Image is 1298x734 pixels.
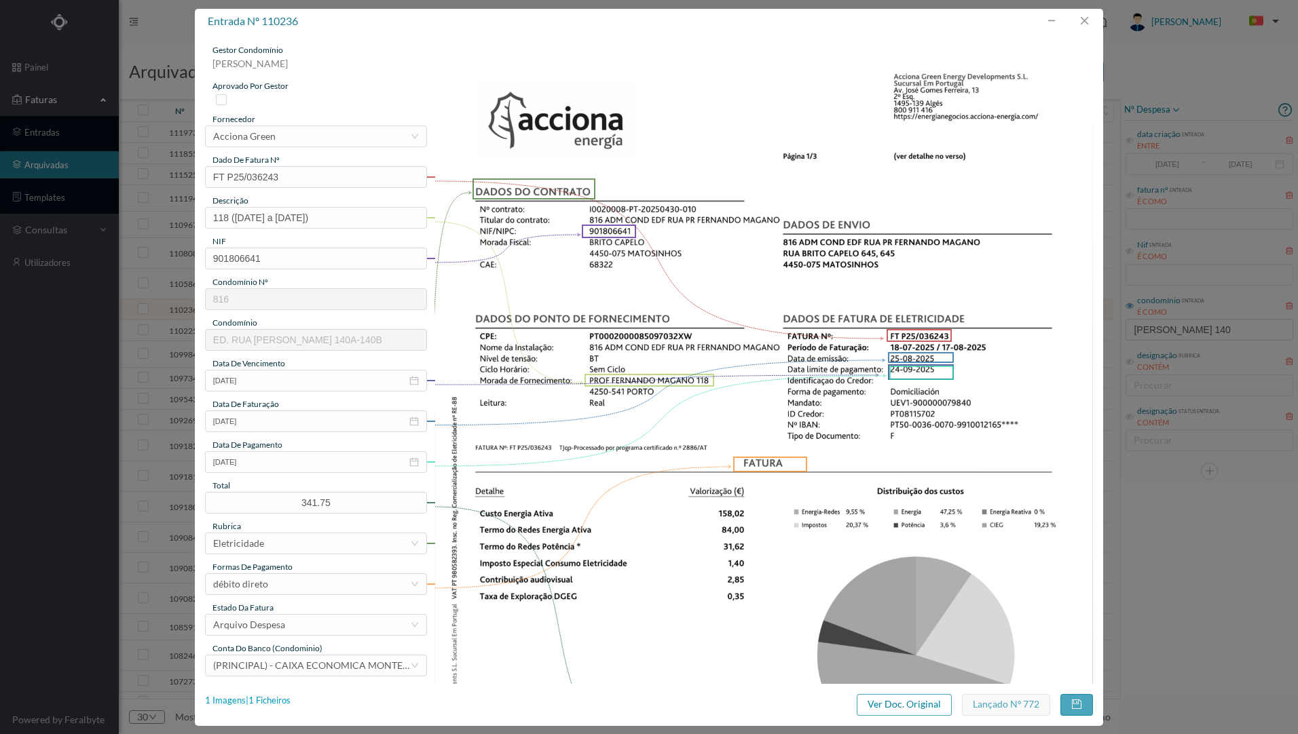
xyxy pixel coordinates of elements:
span: total [212,480,230,490]
span: NIF [212,236,226,246]
div: Arquivo Despesa [213,615,285,635]
div: Acciona Green [213,126,276,147]
span: condomínio [212,317,257,328]
span: data de pagamento [212,440,282,450]
i: icon: calendar [409,376,419,385]
span: condomínio nº [212,277,268,287]
span: data de vencimento [212,358,285,368]
span: gestor condomínio [212,45,283,55]
i: icon: calendar [409,417,419,426]
i: icon: calendar [409,457,419,467]
span: rubrica [212,521,241,531]
span: aprovado por gestor [212,81,289,91]
i: icon: down [411,539,419,547]
span: estado da fatura [212,602,274,613]
i: icon: down [411,621,419,629]
i: icon: down [411,132,419,140]
i: icon: down [411,661,419,670]
div: 1 Imagens | 1 Ficheiros [205,694,291,708]
span: (PRINCIPAL) - CAIXA ECONOMICA MONTEPIO GERAL ([FINANCIAL_ID]) [213,659,529,671]
span: entrada nº 110236 [208,14,298,27]
span: data de faturação [212,399,279,409]
div: Eletricidade [213,533,264,554]
span: descrição [212,195,248,206]
button: Lançado nº 772 [962,694,1050,716]
button: Ver Doc. Original [857,694,952,716]
span: Formas de Pagamento [212,562,293,572]
span: fornecedor [212,114,255,124]
span: dado de fatura nº [212,155,280,165]
span: conta do banco (condominio) [212,643,322,653]
div: [PERSON_NAME] [205,56,427,80]
button: PT [1238,11,1284,33]
i: icon: down [411,580,419,588]
div: débito direto [213,574,268,594]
